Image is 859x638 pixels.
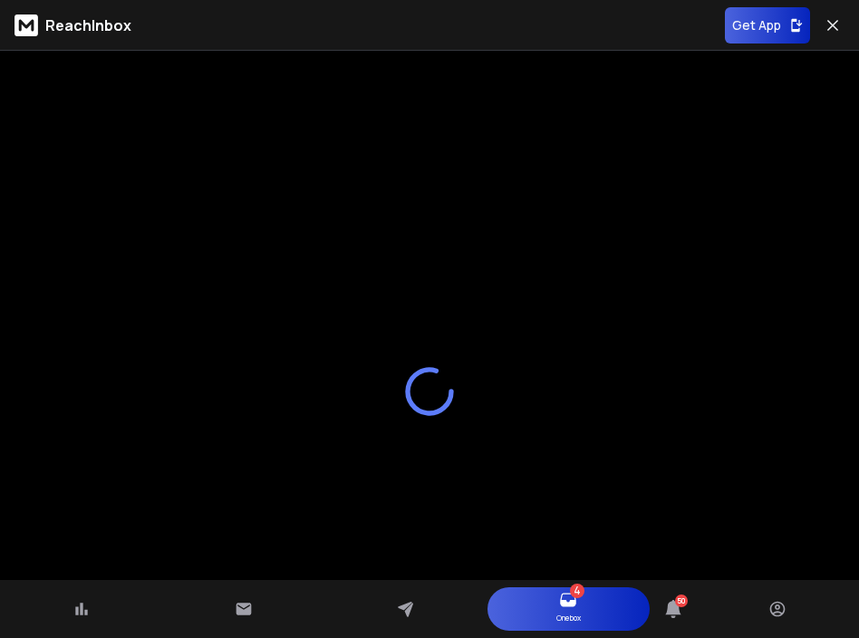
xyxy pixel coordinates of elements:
span: 50 [675,594,688,607]
a: 4 [559,591,577,609]
p: Onebox [556,609,581,627]
p: ReachInbox [45,14,131,36]
button: Get App [725,7,810,43]
span: 4 [574,584,581,598]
